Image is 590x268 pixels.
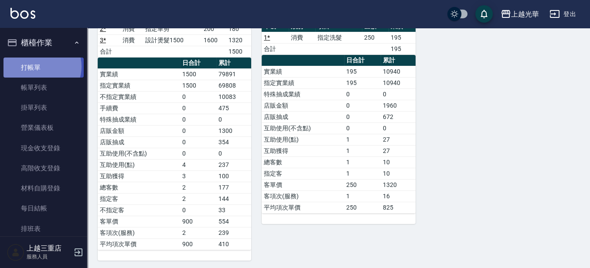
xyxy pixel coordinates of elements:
td: 180 [226,23,251,34]
td: 指定洗髮 [315,32,362,43]
td: 200 [201,23,226,34]
td: 合計 [262,43,288,54]
td: 1500 [226,46,251,57]
td: 1 [344,156,380,168]
td: 3 [180,170,216,182]
td: 指定客 [98,193,180,204]
td: 10940 [381,77,416,88]
td: 27 [381,134,416,145]
a: 掛單列表 [3,98,84,118]
td: 實業績 [98,68,180,80]
td: 79891 [216,68,251,80]
td: 250 [344,179,380,190]
a: 排班表 [3,219,84,239]
td: 0 [344,88,380,100]
th: 累計 [381,55,416,66]
td: 1500 [180,80,216,91]
td: 1300 [216,125,251,136]
td: 554 [216,216,251,227]
td: 設計燙髮1500 [143,34,201,46]
td: 195 [389,43,415,54]
td: 客項次(服務) [98,227,180,238]
td: 0 [180,114,216,125]
td: 177 [216,182,251,193]
img: Logo [10,8,35,19]
td: 195 [389,32,415,43]
table: a dense table [262,55,415,214]
td: 0 [180,102,216,114]
td: 0 [216,148,251,159]
td: 0 [180,91,216,102]
td: 1500 [180,68,216,80]
td: 平均項次單價 [262,202,344,213]
td: 客項次(服務) [262,190,344,202]
td: 不指定實業績 [98,91,180,102]
td: 2 [180,182,216,193]
td: 實業績 [262,66,344,77]
td: 總客數 [98,182,180,193]
td: 410 [216,238,251,250]
td: 27 [381,145,416,156]
td: 2 [180,227,216,238]
td: 0 [381,122,416,134]
td: 1320 [226,34,251,46]
td: 消費 [120,34,143,46]
td: 互助使用(點) [262,134,344,145]
a: 每日結帳 [3,198,84,218]
p: 服務人員 [27,253,71,261]
div: 上越光華 [511,9,539,20]
td: 10083 [216,91,251,102]
button: 登出 [546,6,580,22]
td: 0 [381,88,416,100]
td: 10940 [381,66,416,77]
td: 239 [216,227,251,238]
td: 0 [344,111,380,122]
td: 1 [344,134,380,145]
th: 日合計 [344,55,380,66]
td: 1320 [381,179,416,190]
td: 16 [381,190,416,202]
td: 合計 [98,46,120,57]
td: 店販抽成 [262,111,344,122]
td: 900 [180,238,216,250]
td: 672 [381,111,416,122]
td: 825 [381,202,416,213]
a: 高階收支登錄 [3,158,84,178]
td: 店販金額 [98,125,180,136]
td: 0 [180,125,216,136]
td: 0 [216,114,251,125]
th: 日合計 [180,58,216,69]
img: Person [7,244,24,261]
table: a dense table [98,58,251,250]
th: 累計 [216,58,251,69]
td: 互助使用(不含點) [98,148,180,159]
a: 帳單列表 [3,78,84,98]
td: 0 [344,100,380,111]
td: 店販金額 [262,100,344,111]
td: 4 [180,159,216,170]
a: 材料自購登錄 [3,178,84,198]
td: 1600 [201,34,226,46]
td: 平均項次單價 [98,238,180,250]
td: 總客數 [262,156,344,168]
td: 0 [180,136,216,148]
table: a dense table [262,21,415,55]
h5: 上越三重店 [27,244,71,253]
td: 10 [381,168,416,179]
td: 不指定客 [98,204,180,216]
td: 1 [344,168,380,179]
td: 195 [344,77,380,88]
td: 195 [344,66,380,77]
td: 1 [344,145,380,156]
td: 消費 [289,32,315,43]
td: 0 [180,204,216,216]
td: 1 [344,190,380,202]
td: 0 [180,148,216,159]
td: 100 [216,170,251,182]
button: 櫃檯作業 [3,31,84,54]
td: 指定實業績 [262,77,344,88]
td: 237 [216,159,251,170]
td: 0 [344,122,380,134]
td: 指定客 [262,168,344,179]
td: 475 [216,102,251,114]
